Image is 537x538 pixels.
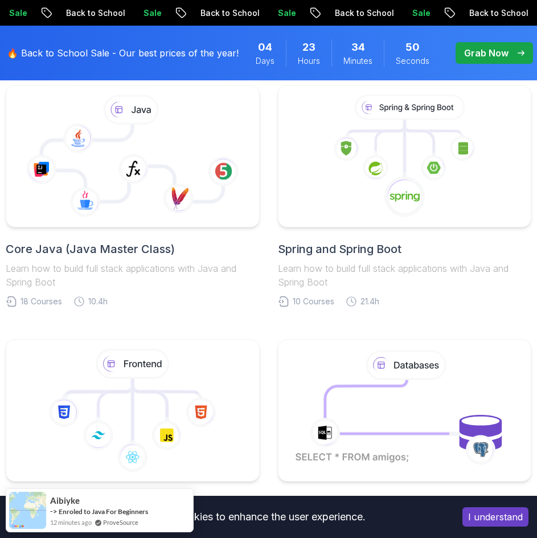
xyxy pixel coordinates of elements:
[9,492,46,529] img: provesource social proof notification image
[6,241,260,257] h2: Core Java (Java Master Class)
[50,517,92,527] span: 12 minutes ago
[351,39,365,55] span: 34 Minutes
[6,85,260,307] a: Core Java (Java Master Class)Learn how to build full stack applications with Java and Spring Boot...
[462,507,528,527] button: Accept cookies
[54,7,131,19] p: Back to School
[59,507,148,516] a: Enroled to Java For Beginners
[293,296,334,307] span: 10 Courses
[400,7,436,19] p: Sale
[88,296,108,307] span: 10.4h
[343,55,372,67] span: Minutes
[464,46,509,60] p: Grab Now
[278,241,532,257] h2: Spring and Spring Boot
[21,296,62,307] span: 18 Courses
[256,55,274,67] span: Days
[188,7,265,19] p: Back to School
[457,7,534,19] p: Back to School
[405,39,420,55] span: 50 Seconds
[50,507,58,516] span: ->
[322,7,400,19] p: Back to School
[298,55,320,67] span: Hours
[265,7,302,19] p: Sale
[6,262,260,289] p: Learn how to build full stack applications with Java and Spring Boot
[278,262,532,289] p: Learn how to build full stack applications with Java and Spring Boot
[278,495,532,511] h2: Databases
[258,39,272,55] span: 4 Days
[7,46,239,60] p: 🔥 Back to School Sale - Our best prices of the year!
[131,7,167,19] p: Sale
[103,517,138,527] a: ProveSource
[302,39,315,55] span: 23 Hours
[278,85,532,307] a: Spring and Spring BootLearn how to build full stack applications with Java and Spring Boot10 Cour...
[9,504,445,529] div: This website uses cookies to enhance the user experience.
[396,55,429,67] span: Seconds
[360,296,379,307] span: 21.4h
[50,496,80,506] span: Aibiyke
